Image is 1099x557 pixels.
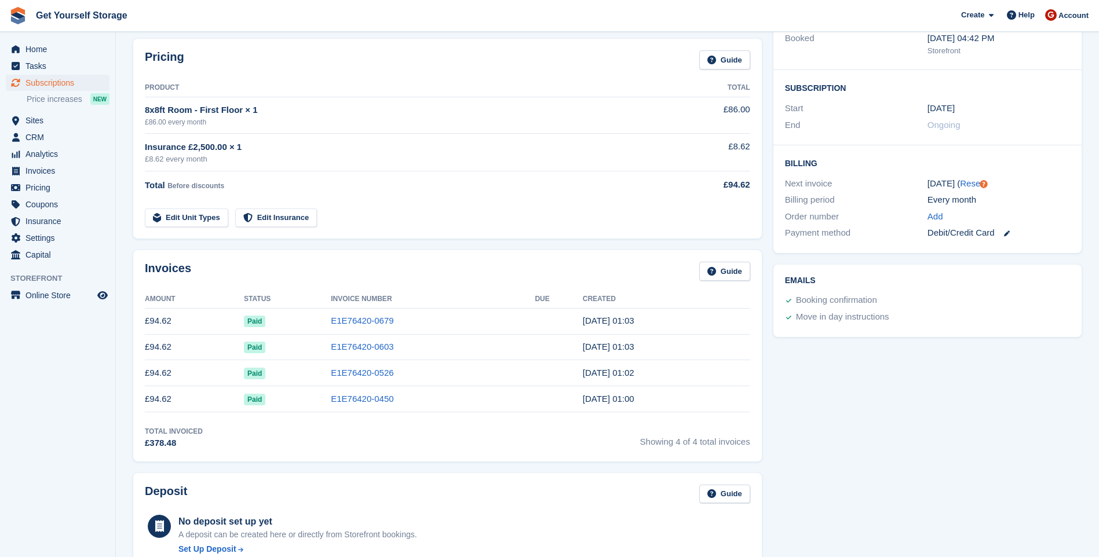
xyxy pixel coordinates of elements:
div: £86.00 every month [145,117,669,127]
a: menu [6,287,109,303]
a: Edit Unit Types [145,208,228,228]
img: James Brocklehurst [1045,9,1057,21]
td: £94.62 [145,308,244,334]
th: Product [145,79,669,97]
div: Insurance £2,500.00 × 1 [145,141,669,154]
div: No deposit set up yet [178,515,417,529]
span: Total [145,180,165,190]
a: menu [6,41,109,57]
span: Analytics [25,146,95,162]
a: menu [6,129,109,145]
td: £94.62 [145,360,244,386]
div: £378.48 [145,437,203,450]
div: Set Up Deposit [178,543,236,555]
a: Guide [699,485,750,504]
th: Created [583,290,750,309]
span: Subscriptions [25,75,95,91]
div: Payment method [785,226,928,240]
a: Reset [960,178,983,188]
div: Every month [928,193,1070,207]
div: Billing period [785,193,928,207]
span: Paid [244,394,265,405]
td: £94.62 [145,334,244,360]
span: Insurance [25,213,95,229]
th: Due [535,290,582,309]
h2: Invoices [145,262,191,281]
th: Invoice Number [331,290,535,309]
a: Edit Insurance [235,208,317,228]
a: menu [6,146,109,162]
a: menu [6,230,109,246]
a: E1E76420-0603 [331,342,393,351]
span: Pricing [25,179,95,196]
div: [DATE] 04:42 PM [928,32,1070,45]
h2: Pricing [145,50,184,69]
th: Total [669,79,750,97]
div: Move in day instructions [796,310,889,324]
a: Get Yourself Storage [31,6,132,25]
div: NEW [90,93,109,105]
span: Help [1018,9,1035,21]
div: Tooltip anchor [978,179,989,189]
span: Online Store [25,287,95,303]
time: 2025-08-05 00:03:21 UTC [583,342,634,351]
h2: Billing [785,157,1070,168]
a: menu [6,75,109,91]
div: Booking confirmation [796,294,877,307]
a: menu [6,112,109,129]
h2: Deposit [145,485,187,504]
span: Account [1058,10,1089,21]
a: E1E76420-0679 [331,316,393,325]
a: E1E76420-0450 [331,394,393,404]
a: Price increases NEW [27,93,109,105]
a: E1E76420-0526 [331,368,393,378]
time: 2025-06-05 00:00:51 UTC [583,394,634,404]
div: [DATE] ( ) [928,177,1070,190]
a: menu [6,58,109,74]
span: Coupons [25,196,95,212]
span: Invoices [25,163,95,179]
span: Paid [244,342,265,353]
div: Debit/Credit Card [928,226,1070,240]
time: 2025-06-05 00:00:00 UTC [928,102,955,115]
span: Before discounts [167,182,224,190]
a: Guide [699,262,750,281]
time: 2025-07-05 00:02:45 UTC [583,368,634,378]
div: Start [785,102,928,115]
span: Sites [25,112,95,129]
a: Guide [699,50,750,69]
td: £86.00 [669,97,750,133]
a: Set Up Deposit [178,543,417,555]
time: 2025-09-05 00:03:34 UTC [583,316,634,325]
div: Next invoice [785,177,928,190]
p: A deposit can be created here or directly from Storefront bookings. [178,529,417,541]
span: Price increases [27,94,82,105]
img: stora-icon-8386f47178a22dfd0bd8f6a31ec36ba5ce8667c1dd55bd0f319d3a0aa187defe.svg [9,7,27,24]
a: menu [6,163,109,179]
div: Storefront [928,45,1070,57]
div: End [785,119,928,132]
td: £8.62 [669,134,750,171]
a: Add [928,210,943,223]
span: Tasks [25,58,95,74]
a: menu [6,247,109,263]
div: £94.62 [669,178,750,192]
span: Storefront [10,273,115,284]
span: CRM [25,129,95,145]
span: Ongoing [928,120,961,130]
div: £8.62 every month [145,153,669,165]
th: Status [244,290,331,309]
h2: Emails [785,276,1070,285]
span: Create [961,9,984,21]
a: menu [6,179,109,196]
span: Showing 4 of 4 total invoices [640,426,750,450]
span: Paid [244,368,265,379]
td: £94.62 [145,386,244,412]
th: Amount [145,290,244,309]
span: Settings [25,230,95,246]
span: Home [25,41,95,57]
div: 8x8ft Room - First Floor × 1 [145,104,669,117]
span: Paid [244,316,265,327]
a: menu [6,213,109,229]
a: menu [6,196,109,212]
